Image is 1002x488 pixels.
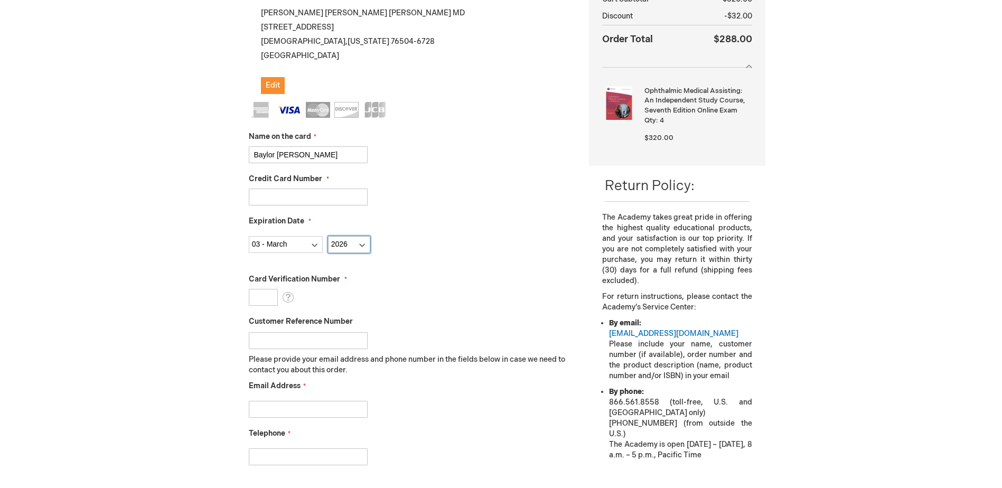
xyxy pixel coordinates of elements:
[249,174,322,183] span: Credit Card Number
[277,102,302,118] img: Visa
[644,134,673,142] span: $320.00
[249,289,278,306] input: Card Verification Number
[602,212,752,286] p: The Academy takes great pride in offering the highest quality educational products, and your sati...
[249,429,285,438] span: Telephone
[249,381,301,390] span: Email Address
[609,318,752,381] li: Please include your name, customer number (if available), order number and the product descriptio...
[644,116,656,125] span: Qty
[660,116,664,125] span: 4
[306,102,330,118] img: MasterCard
[714,34,752,45] span: $288.00
[605,178,695,194] span: Return Policy:
[602,31,653,46] strong: Order Total
[249,354,574,376] p: Please provide your email address and phone number in the fields below in case we need to contact...
[249,317,353,326] span: Customer Reference Number
[602,12,633,21] span: Discount
[609,387,752,461] li: 866.561.8558 (toll-free, U.S. and [GEOGRAPHIC_DATA] only) [PHONE_NUMBER] (from outside the U.S.) ...
[609,329,738,338] a: [EMAIL_ADDRESS][DOMAIN_NAME]
[363,102,387,118] img: JCB
[261,77,285,94] button: Edit
[249,275,340,284] span: Card Verification Number
[334,102,359,118] img: Discover
[249,102,273,118] img: American Express
[249,217,304,226] span: Expiration Date
[609,387,644,396] strong: By phone:
[249,6,574,94] div: [PERSON_NAME] [PERSON_NAME] [PERSON_NAME] MD [STREET_ADDRESS] [DEMOGRAPHIC_DATA] , 76504-6728 [GE...
[348,37,389,46] span: [US_STATE]
[602,86,636,120] img: Ophthalmic Medical Assisting: An Independent Study Course, Seventh Edition Online Exam
[644,86,749,116] strong: Ophthalmic Medical Assisting: An Independent Study Course, Seventh Edition Online Exam
[602,292,752,313] p: For return instructions, please contact the Academy’s Service Center:
[609,318,641,327] strong: By email:
[249,132,311,141] span: Name on the card
[266,81,280,90] span: Edit
[249,189,368,205] input: Credit Card Number
[724,12,752,21] span: -$32.00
